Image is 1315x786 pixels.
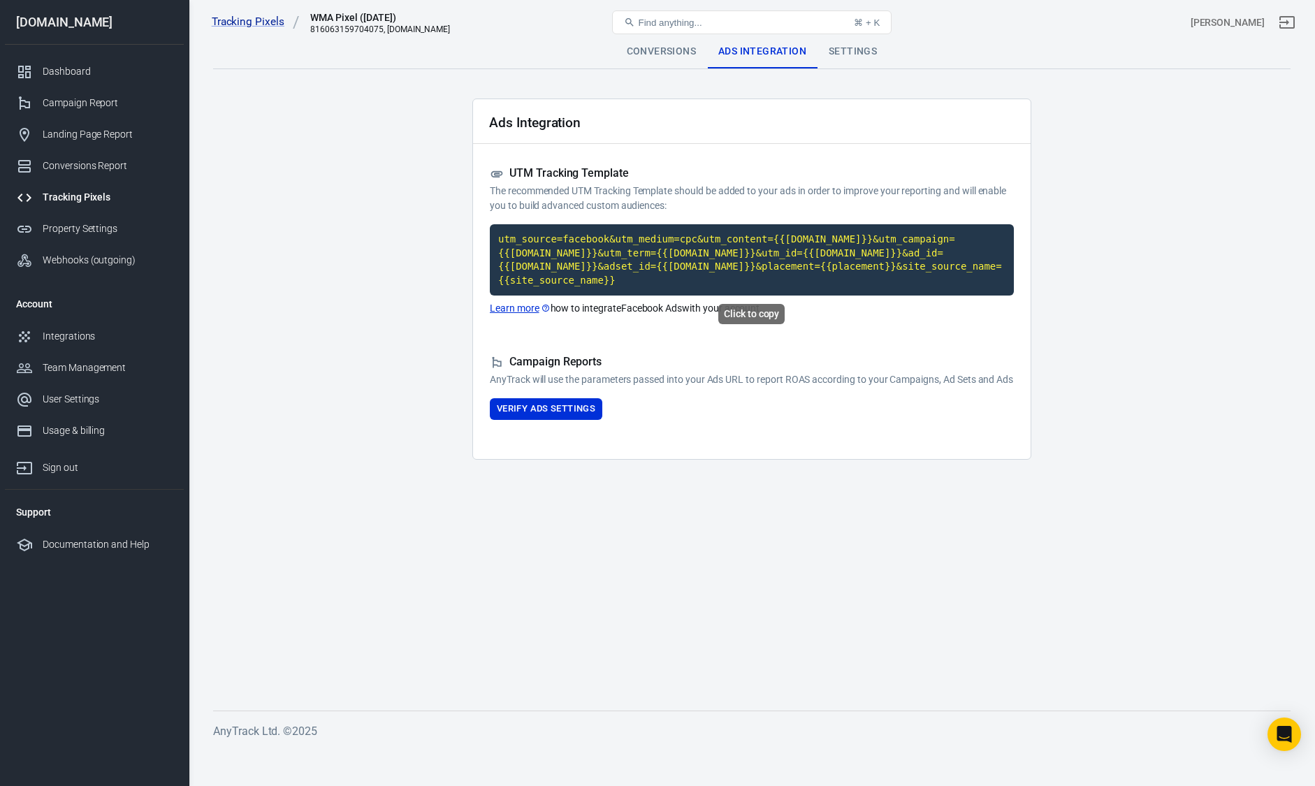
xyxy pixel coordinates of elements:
[489,115,581,130] h2: Ads Integration
[5,87,184,119] a: Campaign Report
[718,304,785,324] div: Click to copy
[5,245,184,276] a: Webhooks (outgoing)
[310,24,450,34] div: 816063159704075, worshipmusicacademy.com
[707,35,818,68] div: Ads Integration
[490,301,551,316] a: Learn more
[43,221,173,236] div: Property Settings
[5,16,184,29] div: [DOMAIN_NAME]
[854,17,880,28] div: ⌘ + K
[43,253,173,268] div: Webhooks (outgoing)
[43,329,173,344] div: Integrations
[818,35,888,68] div: Settings
[43,64,173,79] div: Dashboard
[5,119,184,150] a: Landing Page Report
[490,301,1014,316] p: how to integrate Facebook Ads with your account.
[5,495,184,529] li: Support
[490,398,602,420] button: Verify Ads Settings
[1191,15,1265,30] div: Account id: CdSpVoDX
[490,355,1014,370] h5: Campaign Reports
[490,166,1014,181] h5: UTM Tracking Template
[490,184,1014,213] p: The recommended UTM Tracking Template should be added to your ads in order to improve your report...
[5,321,184,352] a: Integrations
[310,10,450,24] div: WMA Pixel (10-12-22)
[43,423,173,438] div: Usage & billing
[213,722,1261,740] h6: AnyTrack Ltd. © 2025
[638,17,702,28] span: Find anything...
[43,127,173,142] div: Landing Page Report
[5,213,184,245] a: Property Settings
[1270,6,1304,39] a: Sign out
[5,287,184,321] li: Account
[5,384,184,415] a: User Settings
[5,446,184,483] a: Sign out
[43,190,173,205] div: Tracking Pixels
[616,35,707,68] div: Conversions
[5,182,184,213] a: Tracking Pixels
[43,392,173,407] div: User Settings
[5,352,184,384] a: Team Management
[43,159,173,173] div: Conversions Report
[490,224,1014,296] code: Click to copy
[612,10,892,34] button: Find anything...⌘ + K
[43,537,173,552] div: Documentation and Help
[1267,718,1301,751] div: Open Intercom Messenger
[5,415,184,446] a: Usage & billing
[43,460,173,475] div: Sign out
[43,96,173,110] div: Campaign Report
[43,361,173,375] div: Team Management
[5,56,184,87] a: Dashboard
[5,150,184,182] a: Conversions Report
[490,372,1014,387] p: AnyTrack will use the parameters passed into your Ads URL to report ROAS according to your Campai...
[212,15,300,29] a: Tracking Pixels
